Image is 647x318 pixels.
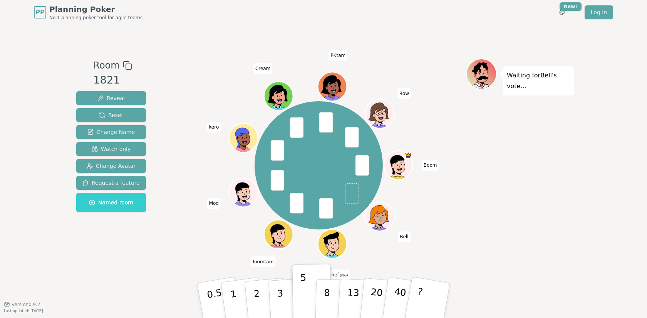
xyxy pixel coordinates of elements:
[329,50,347,61] span: Click to change your name
[585,5,613,19] a: Log in
[555,5,569,19] button: New!
[34,4,142,21] a: PPPlanning PokerNo.1 planning poker tool for agile teams
[4,301,40,308] button: Version0.9.2
[398,231,410,242] span: Click to change your name
[87,162,136,170] span: Change Avatar
[99,111,123,119] span: Reset
[507,70,570,92] p: Waiting for Bell 's vote...
[300,272,307,314] p: 5
[76,193,146,212] button: Named room
[49,15,142,21] span: No.1 planning poker tool for agile teams
[87,128,135,136] span: Change Name
[89,199,133,206] span: Named room
[326,269,350,280] span: Click to change your name
[319,230,346,258] button: Click to change your avatar
[93,59,119,72] span: Room
[207,122,221,132] span: Click to change your name
[76,91,146,105] button: Reveal
[560,2,582,11] div: New!
[207,198,221,209] span: Click to change your name
[82,179,140,187] span: Request a feature
[76,159,146,173] button: Change Avatar
[97,94,125,102] span: Reveal
[405,152,412,159] span: Boom is the host
[76,108,146,122] button: Reset
[76,176,146,190] button: Request a feature
[93,72,132,88] div: 1821
[92,145,131,153] span: Watch only
[422,160,439,171] span: Click to change your name
[76,125,146,139] button: Change Name
[49,4,142,15] span: Planning Poker
[4,309,43,313] span: Last updated: [DATE]
[12,301,40,308] span: Version 0.9.2
[250,256,275,267] span: Click to change your name
[35,8,44,17] span: PP
[397,88,411,99] span: Click to change your name
[253,63,272,74] span: Click to change your name
[339,274,348,277] span: (you)
[76,142,146,156] button: Watch only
